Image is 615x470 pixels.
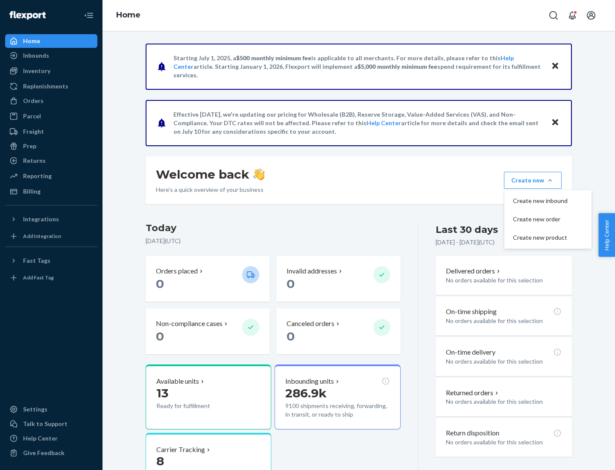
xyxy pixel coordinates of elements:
[146,364,271,429] button: Available units13Ready for fulfillment
[583,7,600,24] button: Open account menu
[446,276,562,285] p: No orders available for this selection
[5,271,97,285] a: Add Fast Tag
[513,235,568,241] span: Create new product
[23,97,44,105] div: Orders
[285,376,334,386] p: Inbounding units
[513,216,568,222] span: Create new order
[9,11,46,20] img: Flexport logo
[23,215,59,223] div: Integrations
[146,237,401,245] p: [DATE] ( UTC )
[446,428,499,438] p: Return disposition
[287,266,337,276] p: Invalid addresses
[5,212,97,226] button: Integrations
[5,109,97,123] a: Parcel
[276,256,400,302] button: Invalid addresses 0
[173,110,543,136] p: Effective [DATE], we're updating our pricing for Wholesale (B2B), Reserve Storage, Value-Added Se...
[446,438,562,446] p: No orders available for this selection
[156,402,235,410] p: Ready for fulfillment
[513,198,568,204] span: Create new inbound
[5,139,97,153] a: Prep
[146,308,269,354] button: Non-compliance cases 0
[506,229,590,247] button: Create new product
[23,37,40,45] div: Home
[23,142,36,150] div: Prep
[23,172,52,180] div: Reporting
[276,308,400,354] button: Canceled orders 0
[253,168,265,180] img: hand-wave emoji
[366,119,401,126] a: Help Center
[564,7,581,24] button: Open notifications
[116,10,141,20] a: Home
[5,49,97,62] a: Inbounds
[5,254,97,267] button: Fast Tags
[156,454,164,468] span: 8
[80,7,97,24] button: Close Navigation
[506,210,590,229] button: Create new order
[156,445,205,455] p: Carrier Tracking
[23,434,58,443] div: Help Center
[446,397,562,406] p: No orders available for this selection
[5,446,97,460] button: Give Feedback
[275,364,400,429] button: Inbounding units286.9k9100 shipments receiving, forwarding, in transit, or ready to ship
[285,386,327,400] span: 286.9k
[5,64,97,78] a: Inventory
[5,79,97,93] a: Replenishments
[506,192,590,210] button: Create new inbound
[5,229,97,243] a: Add Integration
[23,256,50,265] div: Fast Tags
[23,187,41,196] div: Billing
[23,274,54,281] div: Add Fast Tag
[357,63,437,70] span: $5,000 monthly minimum fee
[287,276,295,291] span: 0
[156,329,164,344] span: 0
[146,221,401,235] h3: Today
[173,54,543,79] p: Starting July 1, 2025, a is applicable to all merchants. For more details, please refer to this a...
[156,319,223,329] p: Non-compliance cases
[5,185,97,198] a: Billing
[156,386,168,400] span: 13
[5,34,97,48] a: Home
[156,376,199,386] p: Available units
[446,347,495,357] p: On-time delivery
[5,94,97,108] a: Orders
[5,154,97,167] a: Returns
[156,185,265,194] p: Here’s a quick overview of your business
[109,3,147,28] ol: breadcrumbs
[5,417,97,431] a: Talk to Support
[446,388,500,398] button: Returned orders
[236,54,311,62] span: $500 monthly minimum fee
[23,156,46,165] div: Returns
[285,402,389,419] p: 9100 shipments receiving, forwarding, in transit, or ready to ship
[23,405,47,414] div: Settings
[156,266,198,276] p: Orders placed
[23,127,44,136] div: Freight
[23,449,64,457] div: Give Feedback
[446,317,562,325] p: No orders available for this selection
[146,256,269,302] button: Orders placed 0
[5,169,97,183] a: Reporting
[436,238,495,247] p: [DATE] - [DATE] ( UTC )
[5,402,97,416] a: Settings
[23,51,49,60] div: Inbounds
[545,7,562,24] button: Open Search Box
[23,232,61,240] div: Add Integration
[156,167,265,182] h1: Welcome back
[446,307,497,317] p: On-time shipping
[446,266,502,276] button: Delivered orders
[446,357,562,366] p: No orders available for this selection
[5,432,97,445] a: Help Center
[156,276,164,291] span: 0
[287,329,295,344] span: 0
[436,223,498,236] div: Last 30 days
[23,67,50,75] div: Inventory
[23,112,41,120] div: Parcel
[550,60,561,73] button: Close
[504,172,562,189] button: Create newCreate new inboundCreate new orderCreate new product
[23,82,68,91] div: Replenishments
[5,125,97,138] a: Freight
[598,213,615,257] button: Help Center
[550,117,561,129] button: Close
